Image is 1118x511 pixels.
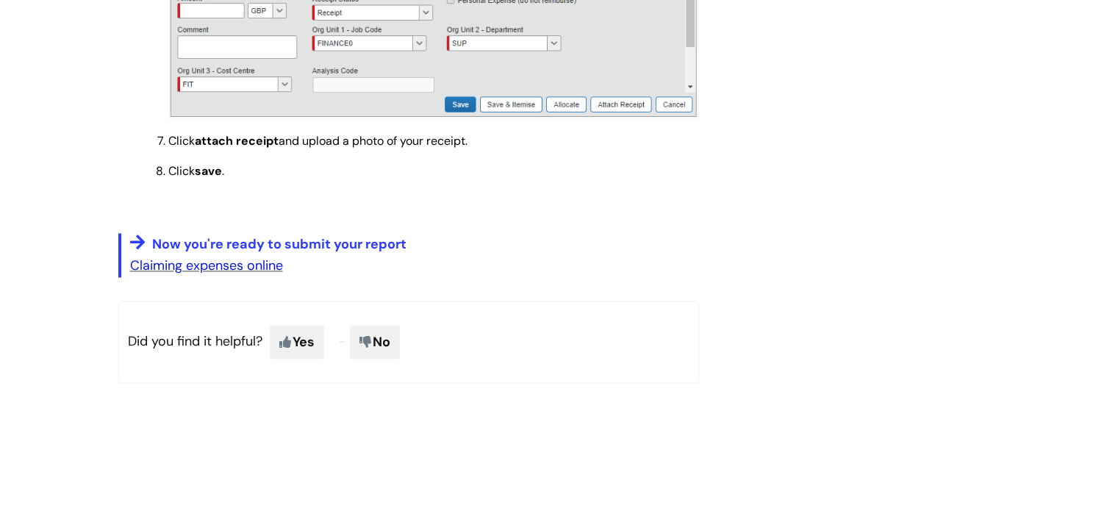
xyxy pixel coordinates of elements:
strong: save [195,163,222,179]
span: No [350,325,400,359]
span: Click and upload a photo of your receipt. [168,133,467,149]
strong: attach receipt [195,133,279,149]
span: Click . [168,163,224,179]
span: Now you're ready to submit your report [152,235,406,253]
span: Yes [270,325,324,359]
p: Did you find it helpful? [118,301,699,383]
a: Claiming expenses online [130,257,283,274]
